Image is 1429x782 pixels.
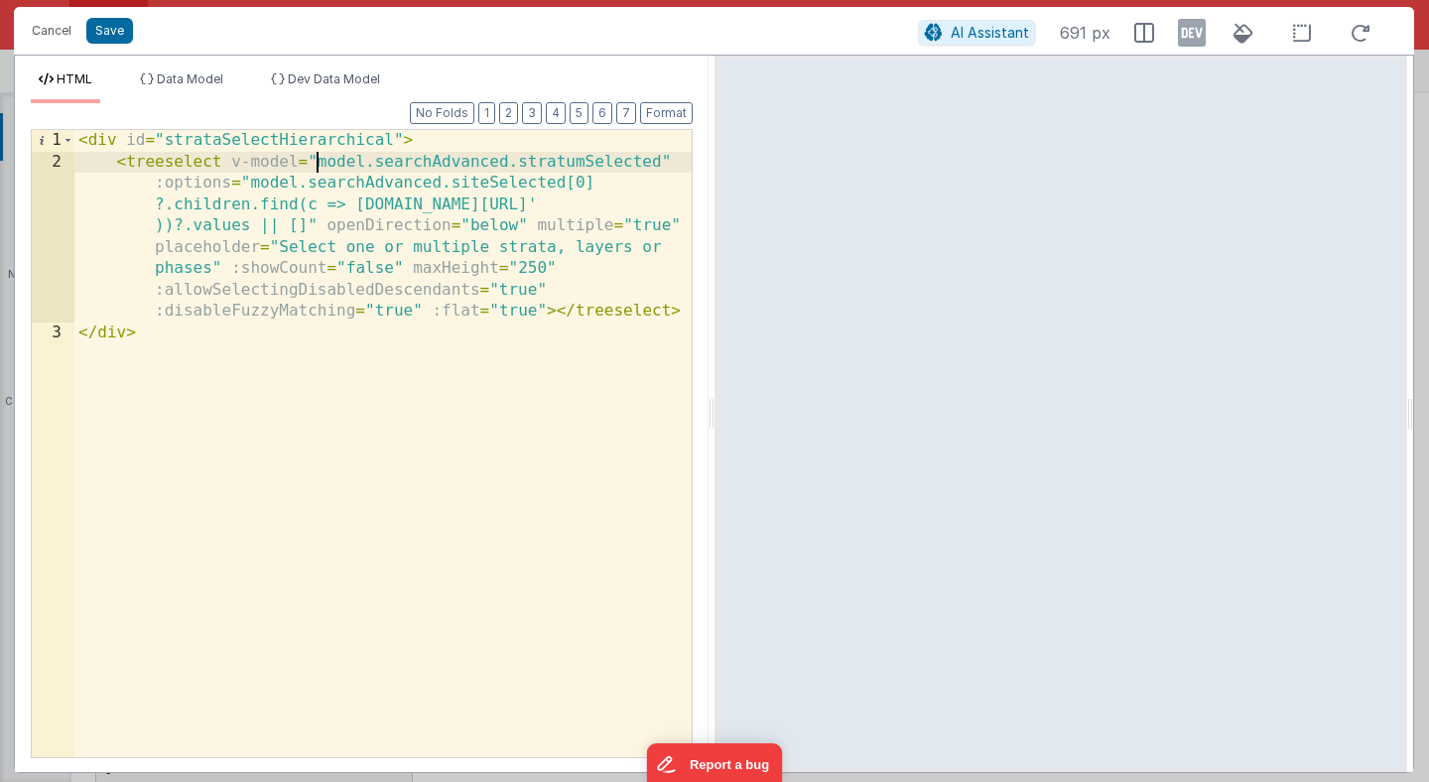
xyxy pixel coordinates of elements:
div: 2 [32,152,74,323]
button: 2 [499,102,518,124]
span: Dev Data Model [288,71,380,86]
button: Cancel [22,17,81,45]
span: 691 px [1060,21,1110,45]
span: AI Assistant [951,24,1029,41]
button: 6 [592,102,612,124]
button: 5 [570,102,588,124]
span: HTML [57,71,92,86]
button: 3 [522,102,542,124]
button: 1 [478,102,495,124]
span: Data Model [157,71,223,86]
button: 7 [616,102,636,124]
button: Format [640,102,693,124]
div: 1 [32,130,74,152]
div: 3 [32,323,74,344]
button: AI Assistant [918,20,1036,46]
button: No Folds [410,102,474,124]
button: Save [86,18,133,44]
button: 4 [546,102,566,124]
